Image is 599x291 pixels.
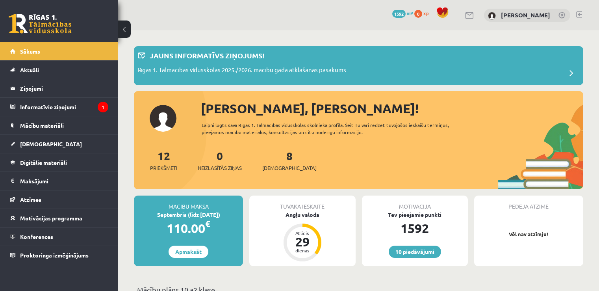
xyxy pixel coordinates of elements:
a: Motivācijas programma [10,209,108,227]
div: 29 [291,235,314,248]
a: Apmaksāt [169,246,208,258]
span: Mācību materiāli [20,122,64,129]
div: 110.00 [134,219,243,238]
legend: Maksājumi [20,172,108,190]
span: Aktuāli [20,66,39,73]
a: Mācību materiāli [10,116,108,134]
div: [PERSON_NAME], [PERSON_NAME]! [201,99,583,118]
span: 0 [414,10,422,18]
a: [PERSON_NAME] [501,11,550,19]
span: Konferences [20,233,53,240]
a: Maksājumi [10,172,108,190]
a: Proktoringa izmēģinājums [10,246,108,264]
a: Angļu valoda Atlicis 29 dienas [249,211,355,263]
a: 1592 mP [392,10,413,16]
legend: Informatīvie ziņojumi [20,98,108,116]
div: Atlicis [291,231,314,235]
p: Jauns informatīvs ziņojums! [150,50,264,61]
div: Tev pieejamie punkti [362,211,468,219]
div: dienas [291,248,314,253]
div: Angļu valoda [249,211,355,219]
div: Laipni lūgts savā Rīgas 1. Tālmācības vidusskolas skolnieka profilā. Šeit Tu vari redzēt tuvojošo... [202,121,471,136]
span: [DEMOGRAPHIC_DATA] [262,164,317,172]
a: Sākums [10,42,108,60]
span: [DEMOGRAPHIC_DATA] [20,140,82,147]
img: Bernards Zariņš [488,12,496,20]
span: 1592 [392,10,406,18]
div: Motivācija [362,196,468,211]
span: Motivācijas programma [20,215,82,222]
a: 0 xp [414,10,432,16]
div: Septembris (līdz [DATE]) [134,211,243,219]
i: 1 [98,102,108,112]
span: Neizlasītās ziņas [198,164,242,172]
a: [DEMOGRAPHIC_DATA] [10,135,108,153]
span: Sākums [20,48,40,55]
p: Vēl nav atzīmju! [478,230,579,238]
span: Atzīmes [20,196,41,203]
div: Mācību maksa [134,196,243,211]
a: 12Priekšmeti [150,149,177,172]
a: Atzīmes [10,190,108,209]
p: Rīgas 1. Tālmācības vidusskolas 2025./2026. mācību gada atklāšanas pasākums [138,65,346,76]
a: Ziņojumi [10,79,108,97]
a: 0Neizlasītās ziņas [198,149,242,172]
a: Aktuāli [10,61,108,79]
a: Konferences [10,228,108,246]
a: Informatīvie ziņojumi1 [10,98,108,116]
a: 8[DEMOGRAPHIC_DATA] [262,149,317,172]
div: Tuvākā ieskaite [249,196,355,211]
span: Digitālie materiāli [20,159,67,166]
a: 10 piedāvājumi [389,246,441,258]
legend: Ziņojumi [20,79,108,97]
a: Digitālie materiāli [10,153,108,172]
a: Rīgas 1. Tālmācības vidusskola [9,14,72,34]
span: Priekšmeti [150,164,177,172]
span: Proktoringa izmēģinājums [20,252,89,259]
span: xp [423,10,428,16]
span: mP [407,10,413,16]
a: Jauns informatīvs ziņojums! Rīgas 1. Tālmācības vidusskolas 2025./2026. mācību gada atklāšanas pa... [138,50,579,81]
div: 1592 [362,219,468,238]
div: Pēdējā atzīme [474,196,583,211]
span: € [205,218,210,229]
